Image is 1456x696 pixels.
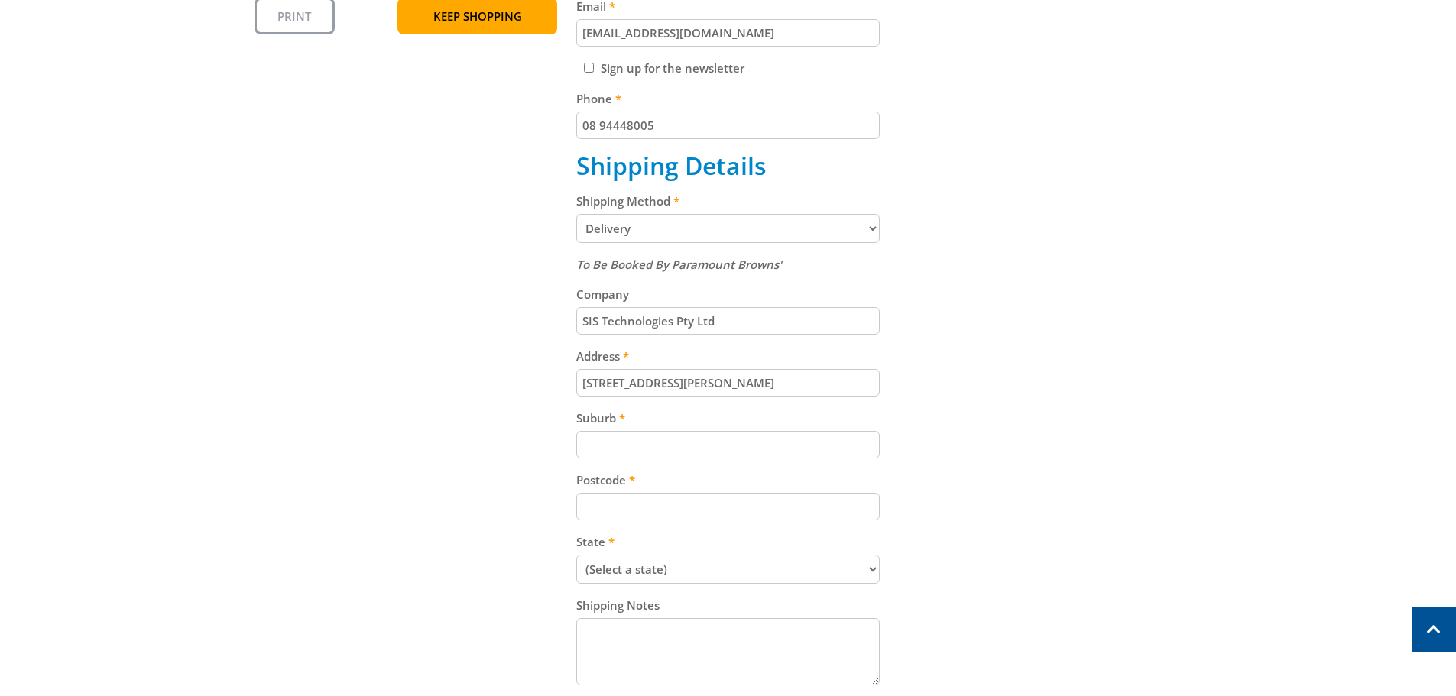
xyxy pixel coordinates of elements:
input: Please enter your suburb. [576,431,880,458]
input: Please enter your email address. [576,19,880,47]
input: Please enter your telephone number. [576,112,880,139]
label: State [576,533,880,551]
label: Suburb [576,409,880,427]
label: Address [576,347,880,365]
label: Shipping Notes [576,596,880,614]
select: Please select your state. [576,555,880,584]
label: Postcode [576,471,880,489]
label: Company [576,285,880,303]
input: Please enter your postcode. [576,493,880,520]
em: To Be Booked By Paramount Browns' [576,257,782,272]
label: Shipping Method [576,192,880,210]
label: Phone [576,89,880,108]
select: Please select a shipping method. [576,214,880,243]
h2: Shipping Details [576,151,880,180]
input: Please enter your address. [576,369,880,397]
label: Sign up for the newsletter [601,60,744,76]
